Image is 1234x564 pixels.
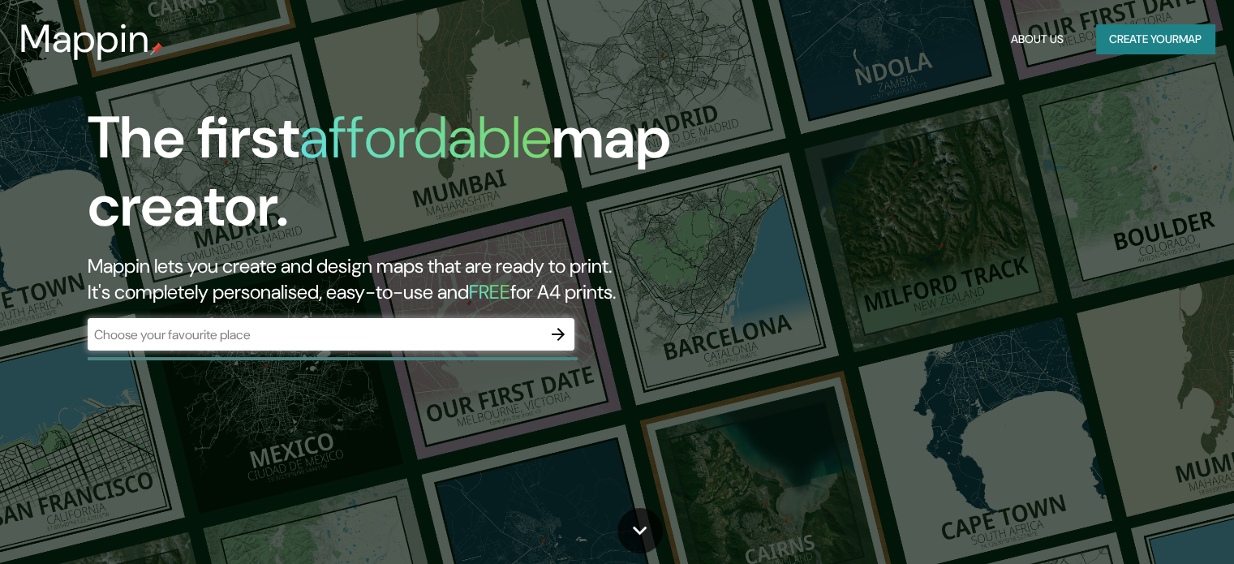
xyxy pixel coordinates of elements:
button: About Us [1004,24,1070,54]
iframe: Help widget launcher [1090,501,1216,546]
img: mappin-pin [150,42,163,55]
h2: Mappin lets you create and design maps that are ready to print. It's completely personalised, eas... [88,253,705,305]
h1: affordable [299,100,552,175]
button: Create yourmap [1096,24,1215,54]
h3: Mappin [19,16,150,62]
h5: FREE [469,279,510,304]
input: Choose your favourite place [88,325,542,344]
h1: The first map creator. [88,104,705,253]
